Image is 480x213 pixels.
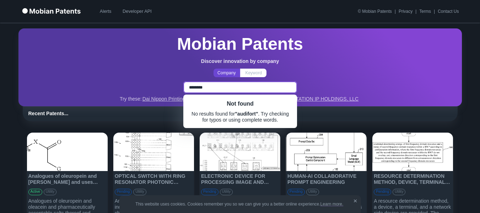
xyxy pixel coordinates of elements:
span: pending [288,190,304,194]
div: active [28,189,42,195]
div: | [395,8,396,15]
span: active [29,190,42,194]
div: utility [220,189,233,195]
a: TRANSPORTATION IP HOLDINGS, LLC [268,96,358,102]
img: RESOURCE DETERMINATION METHOD, DEVICE, TERMINAL AND NETWORK SIDE DEVICE [372,133,453,171]
a: Dai Nippon Printing Co., Ltd. [142,96,207,102]
h6: Not found [189,100,291,108]
div: pending [287,189,305,195]
p: Keyword [245,70,262,76]
img: Analogues of oleuropein and oleacein and uses thereof [27,133,108,171]
span: utility [393,190,405,194]
span: utility [307,190,319,194]
span: utility [134,190,146,194]
span: This website uses cookies. Cookies remember you so we can give you a better online experience. [135,201,344,207]
p: RESOURCE DETERMINATION METHOD, DEVICE, TERMINAL AND NETWORK SIDE DEVICE [374,173,452,186]
div: © Mobian Patents [358,9,392,14]
a: Privacy [399,9,412,14]
h6: Recent Patents... [28,111,452,117]
div: text alignment [214,69,267,77]
span: utility [44,190,56,194]
p: Company [217,70,236,76]
div: utility [44,189,56,195]
div: pending [374,189,391,195]
a: Contact Us [438,9,459,14]
div: utility [133,189,146,195]
img: ELECTRONIC DEVICE FOR PROCESSING IMAGE AND OPERATING METHOD THEREOF [200,133,280,171]
strong: " audifort " [235,111,258,117]
a: Alerts [94,5,117,18]
p: OPTICAL SWITCH WITH RING RESONATOR PHOTONIC DEVICES [115,173,193,186]
p: ELECTRONIC DEVICE FOR PROCESSING IMAGE AND OPERATING METHOD THEREOF [201,173,279,186]
span: Try these: [120,96,142,102]
a: Developer API [120,5,155,18]
span: pending [115,190,132,194]
div: pending [115,189,132,195]
span: pending [374,190,391,194]
a: Terms [419,9,431,14]
h2: Mobian Patents [177,33,303,55]
span: pending [201,190,218,194]
p: No results found for . Try checking for typos or using complete words. [189,111,291,123]
div: utility [306,189,319,195]
h6: Discover innovation by company [201,58,279,64]
button: Company [214,69,240,77]
div: pending [201,189,219,195]
p: Analogues of oleuropein and [PERSON_NAME] and uses thereof [28,173,106,186]
img: OPTICAL SWITCH WITH RING RESONATOR PHOTONIC DEVICES [113,133,194,171]
div: | [434,8,435,15]
a: Learn more. [320,202,344,207]
div: | [415,8,416,15]
span: utility [220,190,232,194]
p: HUMAN-AI COLLABORATIVE PROMPT ENGINEERING [287,173,365,186]
div: utility [393,189,405,195]
button: Keyword [240,69,267,77]
img: HUMAN-AI COLLABORATIVE PROMPT ENGINEERING [286,133,367,171]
